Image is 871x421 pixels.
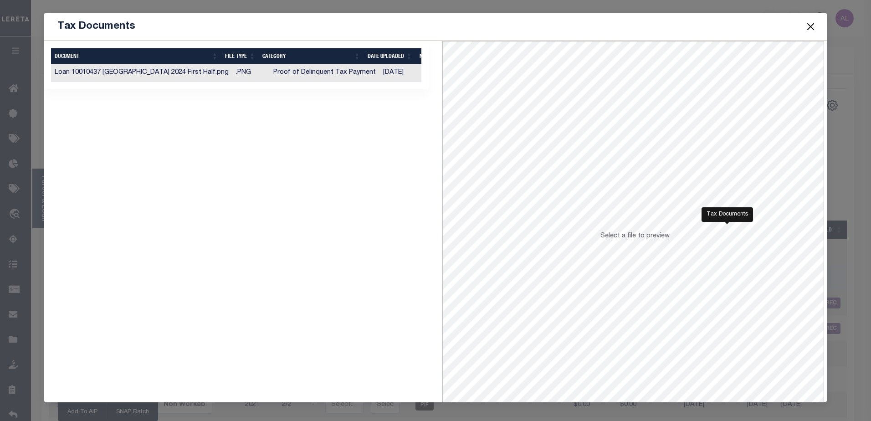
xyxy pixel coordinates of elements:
td: [DATE] [379,64,431,82]
div: Tax Documents [702,207,753,222]
th: Date Uploaded: activate to sort column ascending [364,48,416,64]
td: .PNG [232,64,270,82]
th: DOCUMENT: activate to sort column ascending [51,48,221,64]
th: CATEGORY: activate to sort column ascending [259,48,364,64]
th: NumberOfPages: activate to sort column ascending [416,48,471,64]
span: Select a file to preview [600,233,670,239]
td: Loan 10010437 [GEOGRAPHIC_DATA] 2024 First Half.png [51,64,232,82]
th: FILE TYPE: activate to sort column ascending [221,48,259,64]
td: Proof of Delinquent Tax Payment [270,64,379,82]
